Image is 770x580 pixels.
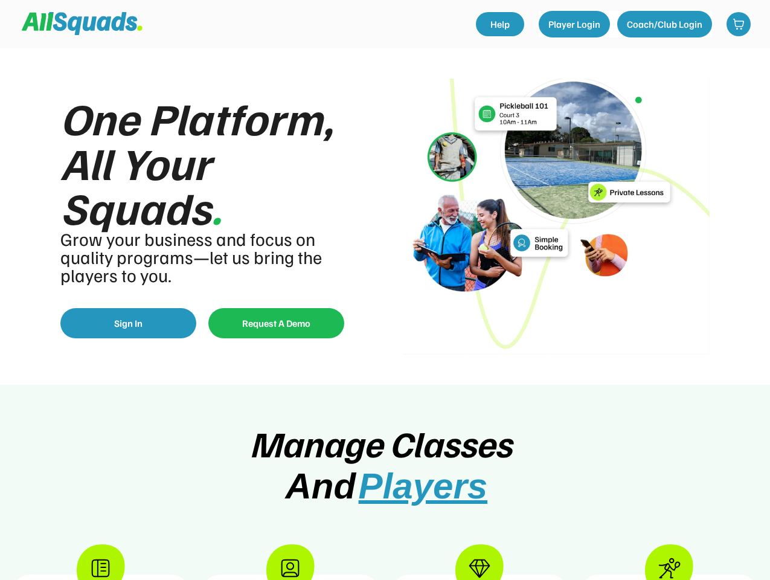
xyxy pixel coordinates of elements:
img: IMG_4856.png [403,79,710,355]
font: . [211,179,222,235]
button: Coach/Club Login [617,11,712,37]
button: Player Login [539,11,610,37]
div: Grow your business and focus on quality programs—let us bring the players to you. [60,230,335,284]
button: Request A Demo [208,308,344,338]
span: And [286,466,356,506]
span: Manage Classes [249,420,512,466]
button: Sign In [60,308,196,338]
a: Help [476,12,524,36]
span: Players [359,466,488,506]
div: One Platform, All Your Squads [60,95,367,230]
img: shopping-cart-01%20%281%29.svg [733,18,745,30]
img: Squad%20Logo.svg [22,12,143,35]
